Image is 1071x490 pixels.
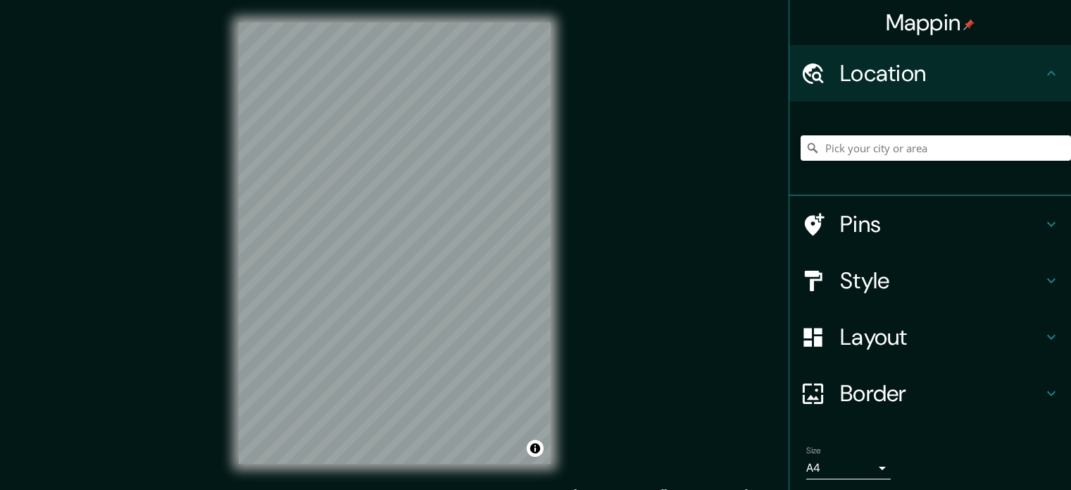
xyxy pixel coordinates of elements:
h4: Pins [840,210,1043,238]
input: Pick your city or area [801,135,1071,161]
h4: Layout [840,323,1043,351]
div: Style [789,252,1071,309]
div: Pins [789,196,1071,252]
div: Location [789,45,1071,102]
button: Toggle attribution [527,440,544,457]
div: Layout [789,309,1071,365]
h4: Mappin [886,8,975,37]
div: A4 [806,457,891,479]
h4: Location [840,59,1043,87]
div: Border [789,365,1071,422]
h4: Border [840,379,1043,408]
img: pin-icon.png [963,19,975,30]
label: Size [806,445,821,457]
canvas: Map [239,23,551,464]
h4: Style [840,267,1043,295]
